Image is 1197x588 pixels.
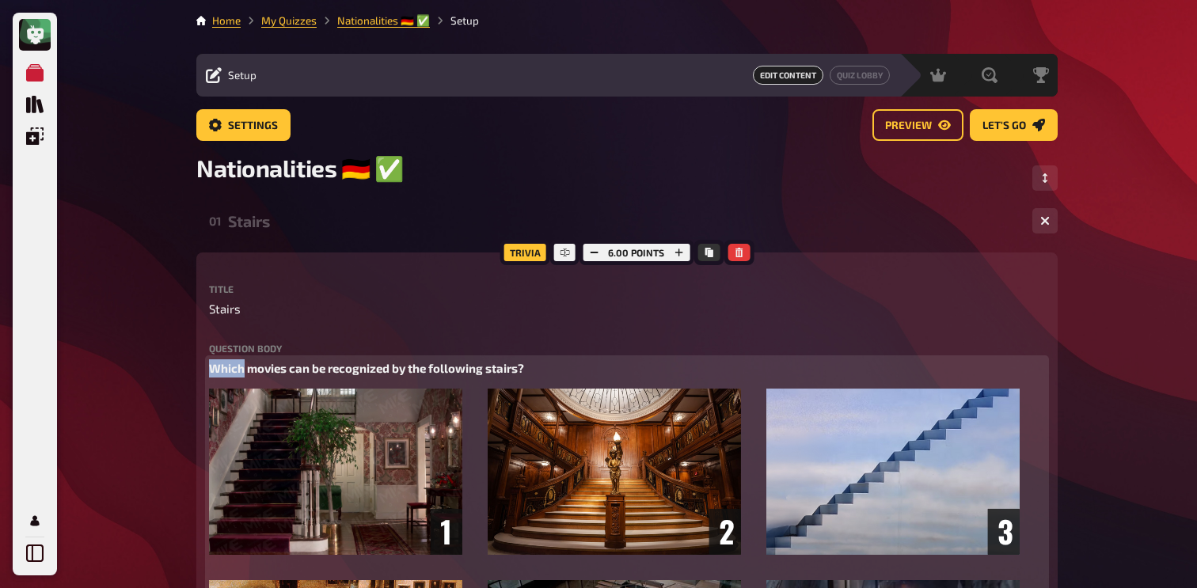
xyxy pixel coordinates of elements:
[697,244,720,261] button: Copy
[241,13,317,28] li: My Quizzes
[1032,165,1058,191] button: Change Order
[209,300,241,318] span: Stairs
[579,240,693,265] div: 6.00 points
[228,212,1020,230] div: Stairs
[430,13,479,28] li: Setup
[212,13,241,28] li: Home
[753,66,823,85] span: Edit Content
[982,120,1026,131] span: Let's go
[885,120,932,131] span: Preview
[196,154,403,183] span: Nationalities ​​🇩🇪 ​✅
[317,13,430,28] li: Nationalities ​​🇩🇪 ​✅
[337,14,430,27] a: Nationalities ​​🇩🇪 ​✅
[228,120,278,131] span: Settings
[830,66,890,85] a: Quiz Lobby
[209,343,1045,353] label: Question body
[970,109,1058,141] a: Let's go
[209,214,222,228] div: 01
[196,109,291,141] a: Settings
[19,57,51,89] a: My Quizzes
[19,505,51,537] a: My Account
[209,284,1045,294] label: Title
[209,361,524,375] span: Which movies can be recognized by the following stairs?
[872,109,963,141] a: Preview
[500,240,550,265] div: Trivia
[228,69,256,82] span: Setup
[19,89,51,120] a: Quiz Library
[261,14,317,27] a: My Quizzes
[212,14,241,27] a: Home
[19,120,51,152] a: Overlays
